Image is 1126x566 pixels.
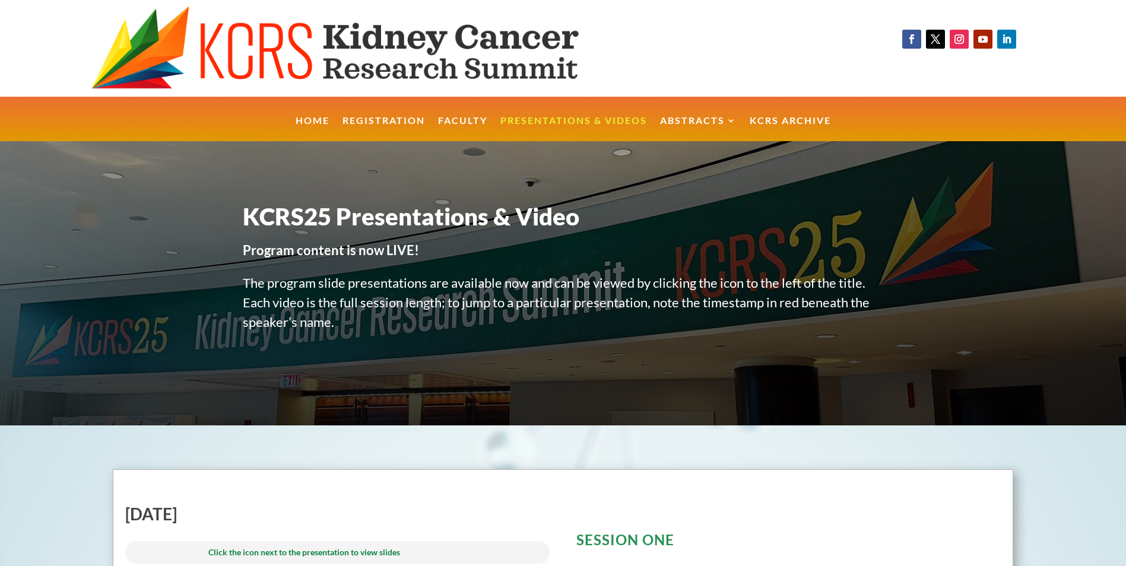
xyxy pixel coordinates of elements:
a: Abstracts [660,116,737,142]
a: Faculty [438,116,487,142]
a: Follow on Facebook [902,30,921,49]
a: Follow on Instagram [950,30,969,49]
a: Presentations & Videos [500,116,647,142]
a: Follow on Youtube [973,30,992,49]
a: Follow on X [926,30,945,49]
strong: Program content is now LIVE! [243,242,419,258]
a: Registration [342,116,425,142]
img: KCRS generic logo wide [91,6,639,91]
span: Click the icon next to the presentation to view slides [208,547,400,557]
h3: SESSION ONE [576,533,1001,553]
span: KCRS25 Presentations & Video [243,202,579,231]
a: Home [296,116,329,142]
p: The program slide presentations are available now and can be viewed by clicking the icon to the l... [243,273,884,345]
a: Follow on LinkedIn [997,30,1016,49]
h2: [DATE] [125,505,550,528]
a: KCRS Archive [750,116,831,142]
